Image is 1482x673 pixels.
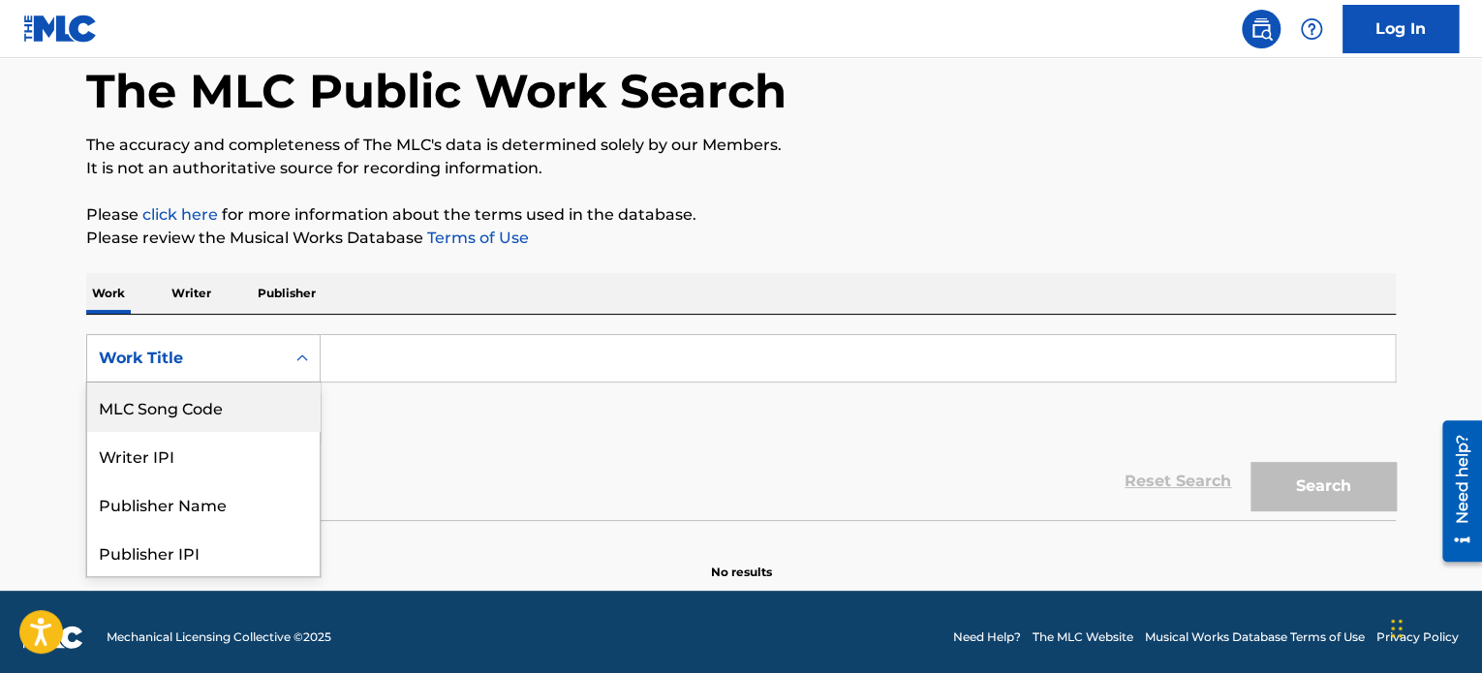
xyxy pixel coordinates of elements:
[1428,413,1482,569] iframe: Resource Center
[99,347,273,370] div: Work Title
[1376,628,1459,646] a: Privacy Policy
[86,157,1396,180] p: It is not an authoritative source for recording information.
[23,15,98,43] img: MLC Logo
[1300,17,1323,41] img: help
[1242,10,1281,48] a: Public Search
[953,628,1021,646] a: Need Help?
[87,479,320,528] div: Publisher Name
[142,205,218,224] a: click here
[1033,628,1133,646] a: The MLC Website
[86,62,787,120] h1: The MLC Public Work Search
[252,273,322,314] p: Publisher
[1391,599,1403,658] div: Drag
[87,431,320,479] div: Writer IPI
[711,540,772,581] p: No results
[86,334,1396,520] form: Search Form
[1343,5,1459,53] a: Log In
[86,273,131,314] p: Work
[86,203,1396,227] p: Please for more information about the terms used in the database.
[87,528,320,576] div: Publisher IPI
[423,229,529,247] a: Terms of Use
[86,227,1396,250] p: Please review the Musical Works Database
[87,576,320,625] div: MLC Publisher Number
[107,628,331,646] span: Mechanical Licensing Collective © 2025
[166,273,217,314] p: Writer
[1145,628,1365,646] a: Musical Works Database Terms of Use
[1250,17,1273,41] img: search
[1292,10,1331,48] div: Help
[86,134,1396,157] p: The accuracy and completeness of The MLC's data is determined solely by our Members.
[1385,580,1482,673] iframe: Chat Widget
[87,382,320,431] div: MLC Song Code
